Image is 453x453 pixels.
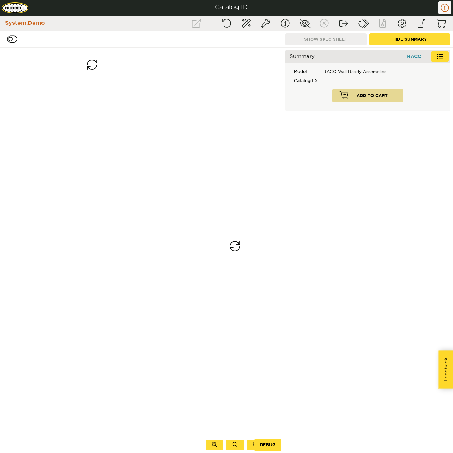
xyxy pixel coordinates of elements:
div: Summary [285,50,450,63]
div: Catalog ID: [215,3,250,12]
div: System: Demo [1,19,45,27]
div: Model [290,67,320,76]
div: Catalog ID [290,76,320,85]
button: Hide Summary [369,33,451,45]
button: Debug [254,439,281,451]
span: RACO [318,54,422,60]
div: RACO Wall Ready Assemblies [320,67,389,76]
